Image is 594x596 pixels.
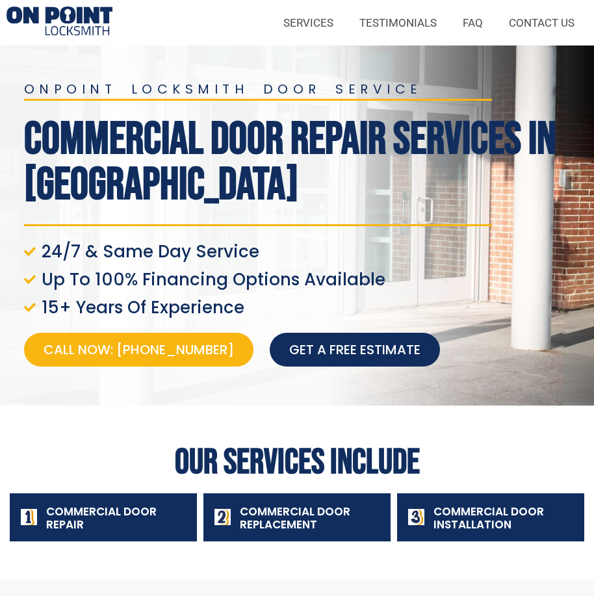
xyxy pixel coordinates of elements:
img: Commercial Door Repair 1 [6,6,112,39]
h2: onpoint locksmith door service [24,83,588,96]
span: Commercial Door Repair [46,504,157,532]
h1: Commercial Door Repair Services In [GEOGRAPHIC_DATA] [24,117,588,208]
a: Call Now: [PHONE_NUMBER] [24,333,253,367]
a: SERVICES [270,8,346,38]
span: 15+ Years Of Experience [38,298,244,317]
a: CONTACT US [496,8,588,38]
span: Call Now: [PHONE_NUMBER] [44,341,234,359]
a: Get a free estimate [270,333,440,367]
a: FAQ [450,8,496,38]
a: TESTIMONIALS [346,8,450,38]
span: 24/7 & Same Day Service [38,242,259,261]
span: Up To 100% Financing Options Available [38,270,385,289]
span: Get a free estimate [289,341,420,359]
nav: Menu [125,8,588,38]
span: Commercial Door Installation [433,504,544,532]
h2: Our Services Include [6,445,588,480]
span: Commercial Door Replacement [240,504,350,532]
